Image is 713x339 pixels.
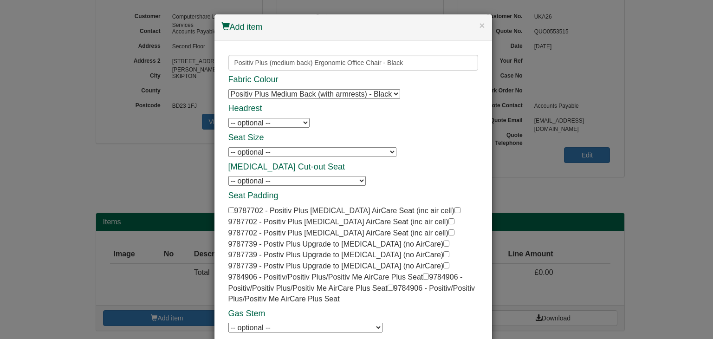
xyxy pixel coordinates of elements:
[221,21,485,33] h4: Add item
[479,20,485,30] button: ×
[228,75,478,85] h4: Fabric Colour
[228,104,478,113] h4: Headrest
[228,163,478,172] h4: [MEDICAL_DATA] Cut-out Seat
[228,55,478,71] input: Search for a product
[228,309,478,319] h4: Gas Stem
[228,133,478,143] h4: Seat Size
[228,191,478,201] h4: Seat Padding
